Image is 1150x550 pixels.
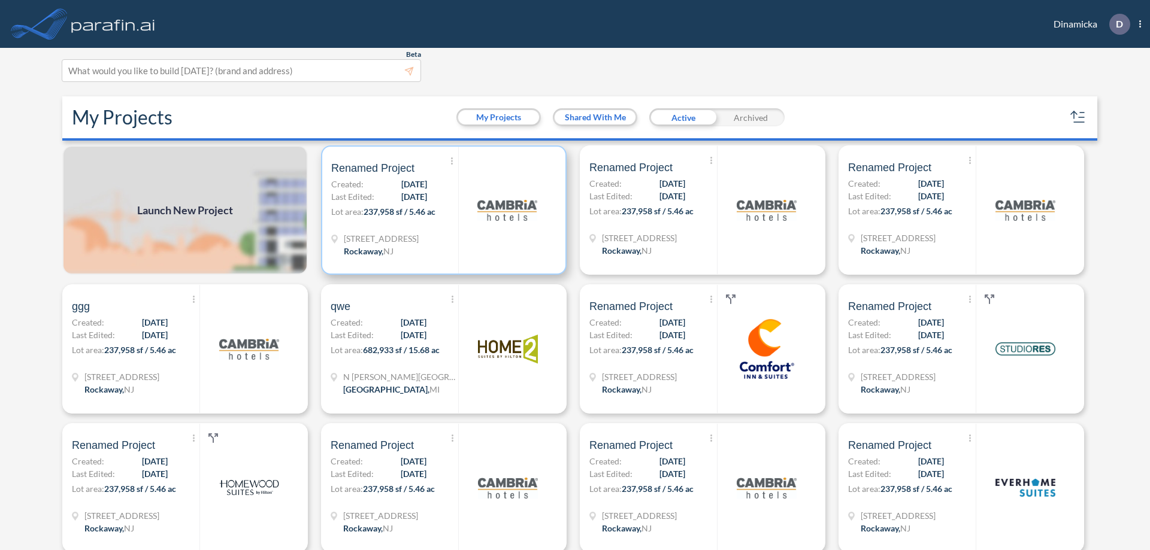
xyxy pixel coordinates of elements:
div: Rockaway, NJ [343,522,393,534]
span: Created: [589,177,622,190]
img: logo [69,12,158,36]
span: Last Edited: [848,467,891,480]
span: [DATE] [918,455,944,467]
img: logo [737,319,797,379]
span: NJ [383,523,393,533]
span: Last Edited: [331,467,374,480]
span: Beta [406,50,421,59]
div: Grand Rapids, MI [343,383,440,396]
span: Last Edited: [72,329,115,341]
span: Rockaway , [344,246,383,256]
p: D [1116,19,1123,29]
div: Rockaway, NJ [861,244,910,257]
span: Lot area: [589,206,622,216]
img: logo [477,180,537,240]
img: logo [478,319,538,379]
span: qwe [331,299,350,314]
span: Rockaway , [602,523,641,533]
span: 237,958 sf / 5.46 ac [364,206,435,217]
span: 321 Mt Hope Ave [84,370,159,383]
span: Renamed Project [848,438,931,452]
span: Created: [848,455,880,467]
span: Last Edited: [589,329,632,341]
div: Rockaway, NJ [602,383,652,396]
span: Renamed Project [331,438,414,452]
span: [DATE] [401,467,426,480]
span: Lot area: [331,345,363,355]
a: Launch New Project [62,145,308,275]
span: [DATE] [401,178,427,190]
span: 237,958 sf / 5.46 ac [880,484,952,494]
span: [DATE] [401,190,427,203]
span: 237,958 sf / 5.46 ac [880,206,952,216]
span: Last Edited: [848,329,891,341]
span: 237,958 sf / 5.46 ac [363,484,435,494]
span: 321 Mt Hope Ave [343,509,418,522]
span: Rockaway , [861,245,900,256]
img: logo [995,180,1055,240]
span: Rockaway , [602,245,641,256]
div: Rockaway, NJ [602,244,652,257]
img: logo [219,458,279,518]
img: logo [995,319,1055,379]
div: Rockaway, NJ [84,383,134,396]
span: Lot area: [848,345,880,355]
span: Renamed Project [589,160,673,175]
span: NJ [641,245,652,256]
img: logo [737,458,797,518]
span: [DATE] [142,316,168,329]
span: Rockaway , [343,523,383,533]
span: 237,958 sf / 5.46 ac [880,345,952,355]
span: Created: [589,316,622,329]
span: Rockaway , [861,523,900,533]
span: Last Edited: [589,467,632,480]
span: [DATE] [659,177,685,190]
div: Rockaway, NJ [861,522,910,534]
span: [DATE] [142,329,168,341]
span: Launch New Project [137,202,233,218]
div: Dinamicka [1036,14,1141,35]
span: [DATE] [142,455,168,467]
span: Lot area: [589,345,622,355]
span: [DATE] [659,455,685,467]
span: Last Edited: [72,467,115,480]
span: Created: [331,316,363,329]
span: Rockaway , [84,523,124,533]
span: MI [429,384,440,394]
span: Last Edited: [848,190,891,202]
span: 321 Mt Hope Ave [602,232,677,244]
span: Created: [72,316,104,329]
span: 682,933 sf / 15.68 ac [363,345,440,355]
span: ggg [72,299,90,314]
span: 321 Mt Hope Ave [602,509,677,522]
span: [DATE] [401,316,426,329]
span: Created: [72,455,104,467]
span: 321 Mt Hope Ave [861,232,936,244]
img: logo [219,319,279,379]
span: [DATE] [918,190,944,202]
span: 237,958 sf / 5.46 ac [622,484,694,494]
span: Lot area: [331,484,363,494]
span: NJ [383,246,394,256]
span: 321 Mt Hope Ave [861,370,936,383]
img: logo [995,458,1055,518]
span: Lot area: [848,484,880,494]
img: logo [737,180,797,240]
div: Active [649,108,717,126]
span: Lot area: [848,206,880,216]
button: sort [1069,108,1088,127]
span: [DATE] [659,316,685,329]
span: Renamed Project [589,299,673,314]
span: N Wyndham Hill Dr NE [343,370,457,383]
span: Renamed Project [848,160,931,175]
span: Lot area: [72,484,104,494]
button: My Projects [458,110,539,124]
span: 321 Mt Hope Ave [84,509,159,522]
span: [DATE] [918,467,944,480]
span: Renamed Project [848,299,931,314]
span: NJ [124,384,134,394]
span: 321 Mt Hope Ave [602,370,677,383]
span: [DATE] [142,467,168,480]
span: Last Edited: [331,329,374,341]
span: NJ [641,384,652,394]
